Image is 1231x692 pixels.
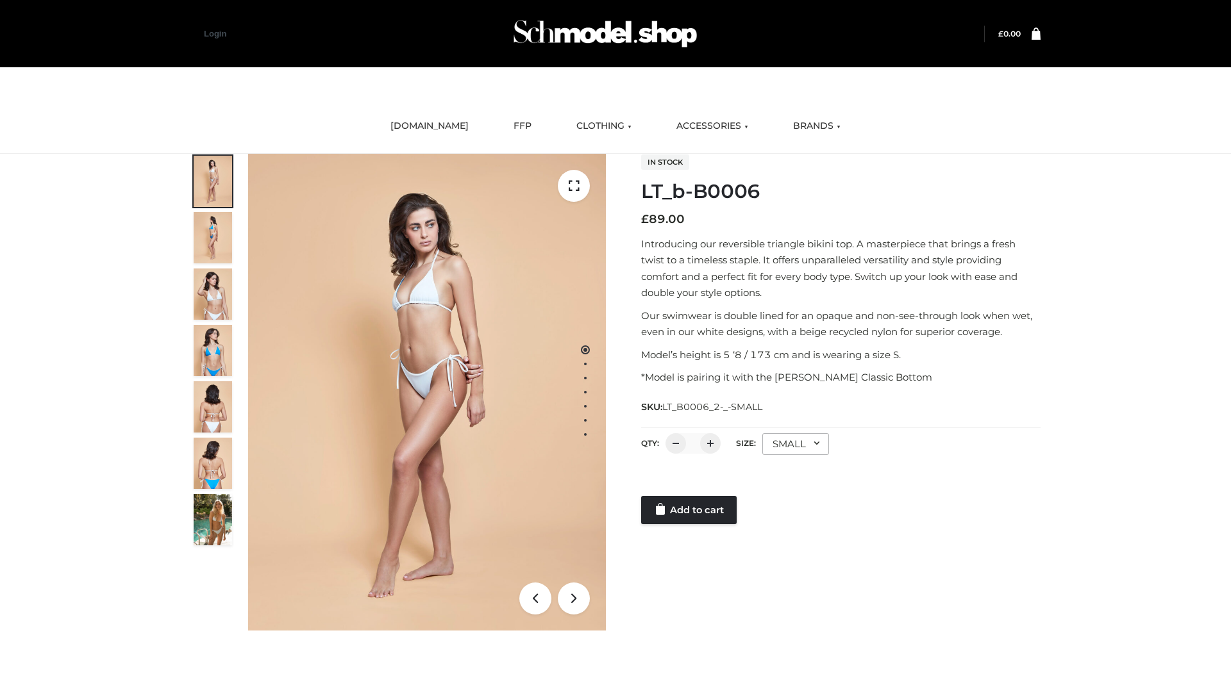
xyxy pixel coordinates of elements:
[641,236,1041,301] p: Introducing our reversible triangle bikini top. A masterpiece that brings a fresh twist to a time...
[641,399,764,415] span: SKU:
[998,29,1021,38] a: £0.00
[381,112,478,140] a: [DOMAIN_NAME]
[641,180,1041,203] h1: LT_b-B0006
[641,496,737,524] a: Add to cart
[204,29,226,38] a: Login
[736,438,756,448] label: Size:
[504,112,541,140] a: FFP
[194,325,232,376] img: ArielClassicBikiniTop_CloudNine_AzureSky_OW114ECO_4-scaled.jpg
[567,112,641,140] a: CLOTHING
[194,268,232,320] img: ArielClassicBikiniTop_CloudNine_AzureSky_OW114ECO_3-scaled.jpg
[641,212,649,226] span: £
[998,29,1003,38] span: £
[662,401,762,413] span: LT_B0006_2-_-SMALL
[194,156,232,207] img: ArielClassicBikiniTop_CloudNine_AzureSky_OW114ECO_1-scaled.jpg
[248,154,606,630] img: ArielClassicBikiniTop_CloudNine_AzureSky_OW114ECO_1
[762,433,829,455] div: SMALL
[194,494,232,545] img: Arieltop_CloudNine_AzureSky2.jpg
[509,8,701,59] img: Schmodel Admin 964
[641,347,1041,363] p: Model’s height is 5 ‘8 / 173 cm and is wearing a size S.
[998,29,1021,38] bdi: 0.00
[641,438,659,448] label: QTY:
[783,112,850,140] a: BRANDS
[641,369,1041,386] p: *Model is pairing it with the [PERSON_NAME] Classic Bottom
[641,154,689,170] span: In stock
[641,212,685,226] bdi: 89.00
[667,112,758,140] a: ACCESSORIES
[641,308,1041,340] p: Our swimwear is double lined for an opaque and non-see-through look when wet, even in our white d...
[194,381,232,432] img: ArielClassicBikiniTop_CloudNine_AzureSky_OW114ECO_7-scaled.jpg
[194,438,232,489] img: ArielClassicBikiniTop_CloudNine_AzureSky_OW114ECO_8-scaled.jpg
[194,212,232,263] img: ArielClassicBikiniTop_CloudNine_AzureSky_OW114ECO_2-scaled.jpg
